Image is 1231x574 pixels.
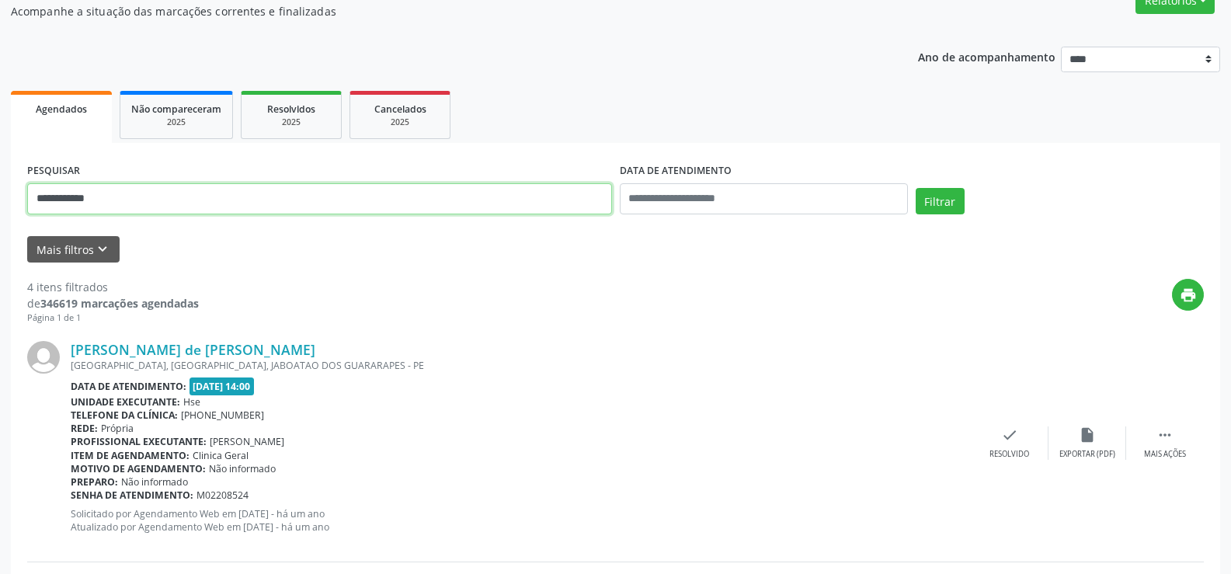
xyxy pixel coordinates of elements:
[11,3,857,19] p: Acompanhe a situação das marcações correntes e finalizadas
[1156,426,1174,444] i: 
[190,377,255,395] span: [DATE] 14:00
[71,380,186,393] b: Data de atendimento:
[71,475,118,489] b: Preparo:
[71,489,193,502] b: Senha de atendimento:
[374,103,426,116] span: Cancelados
[210,435,284,448] span: [PERSON_NAME]
[71,359,971,372] div: [GEOGRAPHIC_DATA], [GEOGRAPHIC_DATA], JABOATAO DOS GUARARAPES - PE
[193,449,249,462] span: Clinica Geral
[209,462,276,475] span: Não informado
[1172,279,1204,311] button: print
[361,117,439,128] div: 2025
[71,395,180,409] b: Unidade executante:
[71,341,315,358] a: [PERSON_NAME] de [PERSON_NAME]
[71,449,190,462] b: Item de agendamento:
[121,475,188,489] span: Não informado
[27,295,199,311] div: de
[71,435,207,448] b: Profissional executante:
[1144,449,1186,460] div: Mais ações
[989,449,1029,460] div: Resolvido
[40,296,199,311] strong: 346619 marcações agendadas
[1001,426,1018,444] i: check
[27,236,120,263] button: Mais filtroskeyboard_arrow_down
[252,117,330,128] div: 2025
[71,409,178,422] b: Telefone da clínica:
[131,103,221,116] span: Não compareceram
[267,103,315,116] span: Resolvidos
[181,409,264,422] span: [PHONE_NUMBER]
[101,422,134,435] span: Própria
[27,311,199,325] div: Página 1 de 1
[620,159,732,183] label: DATA DE ATENDIMENTO
[71,422,98,435] b: Rede:
[36,103,87,116] span: Agendados
[1180,287,1197,304] i: print
[71,462,206,475] b: Motivo de agendamento:
[27,341,60,374] img: img
[916,188,965,214] button: Filtrar
[131,117,221,128] div: 2025
[183,395,200,409] span: Hse
[1079,426,1096,444] i: insert_drive_file
[94,241,111,258] i: keyboard_arrow_down
[196,489,249,502] span: M02208524
[27,279,199,295] div: 4 itens filtrados
[1059,449,1115,460] div: Exportar (PDF)
[71,507,971,534] p: Solicitado por Agendamento Web em [DATE] - há um ano Atualizado por Agendamento Web em [DATE] - h...
[27,159,80,183] label: PESQUISAR
[918,47,1055,66] p: Ano de acompanhamento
